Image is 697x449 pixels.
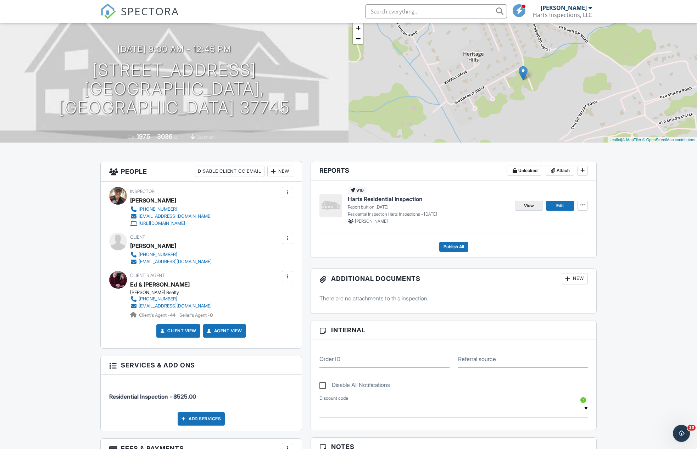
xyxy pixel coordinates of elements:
p: There are no attachments to this inspection. [319,294,588,302]
div: [EMAIL_ADDRESS][DOMAIN_NAME] [139,259,212,265]
div: [EMAIL_ADDRESS][DOMAIN_NAME] [139,214,212,219]
label: Order ID [319,355,340,363]
div: [PHONE_NUMBER] [139,252,177,257]
a: [EMAIL_ADDRESS][DOMAIN_NAME] [130,303,212,310]
span: SPECTORA [121,4,179,18]
a: [EMAIL_ADDRESS][DOMAIN_NAME] [130,258,212,265]
iframe: Intercom live chat [673,425,690,442]
a: © OpenStreetMap contributors [642,138,695,142]
span: sq. ft. [174,134,184,140]
a: [PHONE_NUMBER] [130,251,212,258]
div: [URL][DOMAIN_NAME] [139,221,185,226]
a: Leaflet [609,138,621,142]
h3: Services & Add ons [101,356,302,375]
div: [PERSON_NAME] Realty [130,290,217,295]
div: | [608,137,697,143]
div: [PERSON_NAME] [130,240,176,251]
div: New [562,273,588,284]
div: 1975 [136,133,150,140]
h3: [DATE] 9:00 am - 12:45 pm [117,44,231,54]
a: [EMAIL_ADDRESS][DOMAIN_NAME] [130,213,212,220]
span: Client's Agent [130,273,165,278]
a: [URL][DOMAIN_NAME] [130,220,212,227]
strong: 44 [170,312,175,318]
div: Harts Inspections, LLC [533,11,592,18]
label: Referral source [458,355,496,363]
div: 3036 [157,133,173,140]
a: SPECTORA [100,10,179,24]
h3: Additional Documents [311,269,596,289]
input: Search everything... [365,4,507,18]
div: Add Services [178,412,225,426]
a: [PHONE_NUMBER] [130,206,212,213]
a: Zoom in [353,23,363,33]
div: Disable Client CC Email [195,166,264,177]
h1: [STREET_ADDRESS] [GEOGRAPHIC_DATA], [GEOGRAPHIC_DATA] 37745 [11,61,337,117]
a: Agent View [206,327,242,334]
span: Built [128,134,135,140]
span: Client [130,234,145,240]
span: Residential Inspection - $525.00 [109,393,196,400]
span: Client's Agent - [139,312,177,318]
li: Service: Residential Inspection [109,380,293,406]
div: [PHONE_NUMBER] [139,296,177,302]
div: [PERSON_NAME] [130,195,176,206]
div: [PHONE_NUMBER] [139,206,177,212]
span: Seller's Agent - [179,312,213,318]
h3: Internal [311,321,596,339]
span: basement [196,134,216,140]
a: Client View [159,327,196,334]
a: Zoom out [353,33,363,44]
span: Inspector [130,189,155,194]
label: Discount code [319,395,348,401]
a: [PHONE_NUMBER] [130,295,212,303]
div: New [267,166,293,177]
span: 10 [687,425,696,431]
div: [PERSON_NAME] [541,4,587,11]
strong: 0 [210,312,213,318]
img: The Best Home Inspection Software - Spectora [100,4,116,19]
a: © MapTiler [622,138,641,142]
a: Ed & [PERSON_NAME] [130,279,190,290]
label: Disable All Notifications [319,382,390,390]
h3: People [101,161,302,182]
div: [EMAIL_ADDRESS][DOMAIN_NAME] [139,303,212,309]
